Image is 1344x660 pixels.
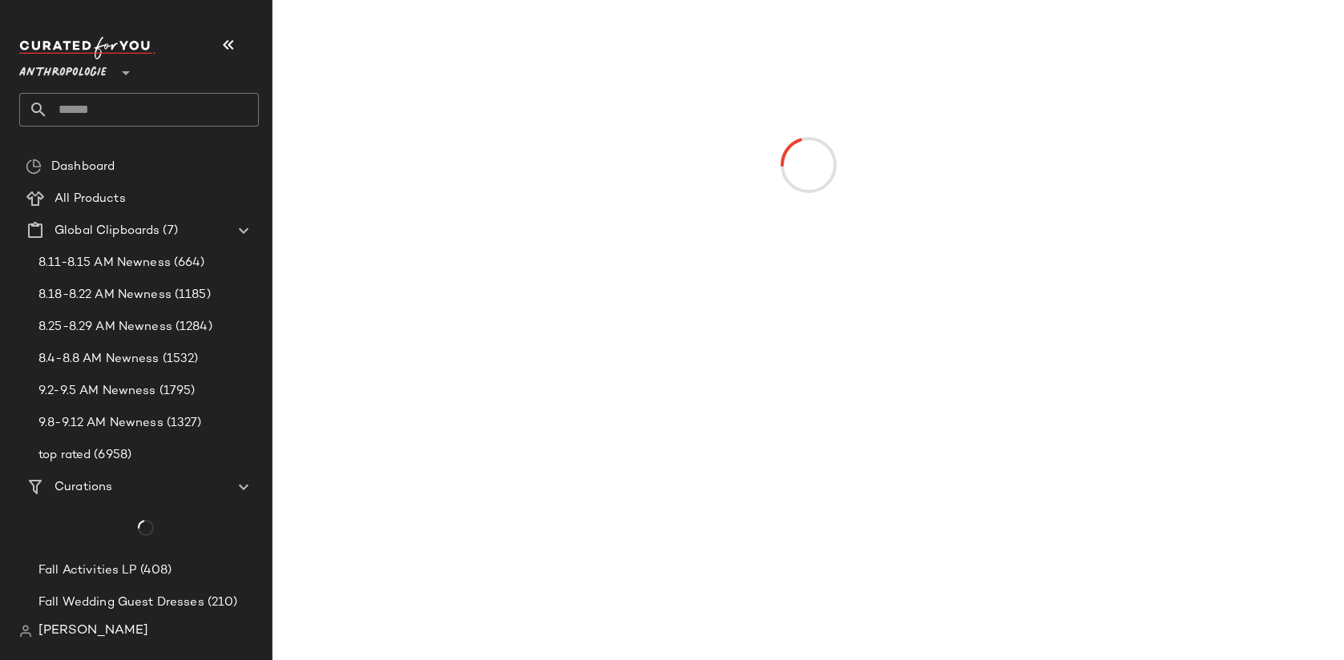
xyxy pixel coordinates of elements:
img: svg%3e [19,625,32,638]
span: (1185) [172,286,211,304]
span: Curations [54,478,112,497]
span: Dashboard [51,158,115,176]
img: cfy_white_logo.C9jOOHJF.svg [19,37,155,59]
span: (408) [137,561,172,580]
span: 8.25-8.29 AM Newness [38,318,172,336]
span: 8.4-8.8 AM Newness [38,350,159,368]
span: (6958) [91,446,131,465]
span: (7) [159,222,177,240]
span: (1327) [163,414,202,433]
span: top rated [38,446,91,465]
span: (664) [171,254,205,272]
span: (210) [204,594,238,612]
span: [PERSON_NAME] [38,622,148,641]
span: Anthropologie [19,54,107,83]
span: 9.2-9.5 AM Newness [38,382,156,400]
span: Fall Activities LP [38,561,137,580]
span: (1284) [172,318,212,336]
span: All Products [54,190,126,208]
span: (1532) [159,350,199,368]
span: (1795) [156,382,196,400]
span: Global Clipboards [54,222,159,240]
img: svg%3e [26,159,42,175]
span: 8.18-8.22 AM Newness [38,286,172,304]
span: Fall Wedding Guest Dresses [38,594,204,612]
span: 8.11-8.15 AM Newness [38,254,171,272]
span: 9.8-9.12 AM Newness [38,414,163,433]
